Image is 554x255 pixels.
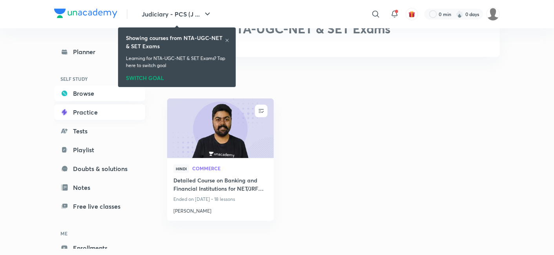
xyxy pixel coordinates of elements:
[192,166,268,171] a: Commerce
[54,227,145,240] h6: ME
[54,72,145,86] h6: SELF STUDY
[487,7,500,21] img: Basudha
[227,21,390,36] h2: NTA-UGC-NET & SET Exams
[54,44,145,60] a: Planner
[406,8,418,20] button: avatar
[54,86,145,101] a: Browse
[54,180,145,195] a: Notes
[456,10,464,18] img: streak
[126,72,228,81] div: SWITCH GOAL
[126,55,228,69] p: Learning for NTA-UGC-NET & SET Exams? Tap here to switch goal
[126,34,225,50] h6: Showing courses from NTA-UGC-NET & SET Exams
[137,6,217,22] button: Judiciary - PCS (J ...
[173,176,268,194] a: Detailed Course on Banking and Financial Institutions for NET/JRF [DATE]
[54,9,117,18] img: Company Logo
[54,199,145,214] a: Free live classes
[408,11,415,18] img: avatar
[54,123,145,139] a: Tests
[173,194,268,204] p: Ended on [DATE] • 18 lessons
[54,161,145,177] a: Doubts & solutions
[54,142,145,158] a: Playlist
[166,98,275,158] img: new-thumbnail
[173,204,268,215] a: [PERSON_NAME]
[173,164,189,173] span: Hindi
[167,98,274,158] a: new-thumbnail
[54,9,117,20] a: Company Logo
[54,104,145,120] a: Practice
